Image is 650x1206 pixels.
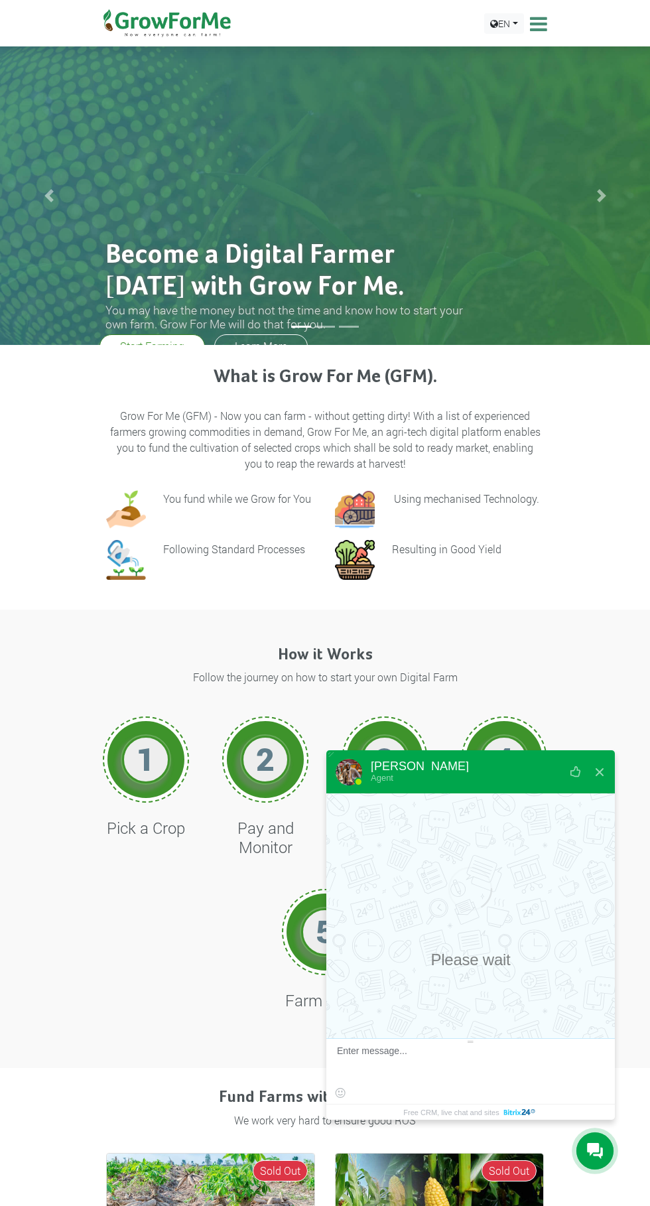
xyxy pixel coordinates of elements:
h6: You fund while we Grow for You [163,492,311,505]
h1: 1 [126,740,166,778]
img: growforme image [106,490,146,529]
h3: What is Grow For Me (GFM). [108,366,542,389]
p: We work very hard to ensure good ROS [108,1112,542,1128]
h4: How it Works [96,645,554,665]
a: EN [484,13,524,34]
h6: Resulting in Good Yield [392,542,501,556]
h3: Please wait [431,951,511,969]
button: Rate our service [564,756,588,788]
h4: Farm Again [103,991,547,1010]
img: growforme image [335,490,375,529]
div: Agent [371,772,469,783]
span: Sold Out [253,1160,308,1181]
h1: 4 [484,740,524,778]
img: growforme image [335,540,375,580]
div: [PERSON_NAME] [371,760,469,772]
img: growforme image [106,540,146,580]
p: Follow the journey on how to start your own Digital Farm [98,669,552,685]
button: Select emoticon [332,1085,348,1101]
a: Free CRM, live chat and sites [403,1105,537,1120]
span: Sold Out [482,1160,537,1181]
h2: Become a Digital Farmer [DATE] with Grow For Me. [105,239,465,303]
h4: Fund Farms with Grow For Me [106,1088,544,1107]
h1: 5 [305,912,345,951]
a: Learn More [214,334,308,358]
p: Using mechanised Technology. [394,492,539,505]
h4: Pay and Monitor [222,819,308,857]
p: Grow For Me (GFM) - Now you can farm - without getting dirty! With a list of experienced farmers ... [108,408,542,472]
h3: You may have the money but not the time and know how to start your own farm. Grow For Me will do ... [105,303,465,331]
h1: 2 [245,740,285,778]
h4: Pick a Crop [103,819,189,838]
a: Start Farming [99,334,205,358]
h6: Following Standard Processes [163,542,305,556]
h1: 3 [365,740,405,778]
button: Close widget [588,756,612,788]
span: Free CRM, live chat and sites [403,1105,499,1120]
